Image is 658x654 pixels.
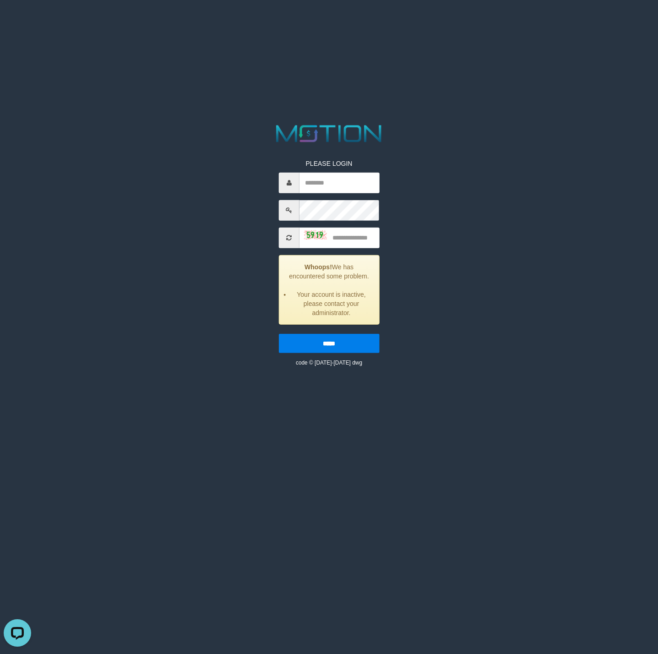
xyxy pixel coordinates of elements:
small: code © [DATE]-[DATE] dwg [296,359,362,365]
li: Your account is inactive, please contact your administrator. [291,289,372,317]
img: captcha [304,230,327,240]
div: We has encountered some problem. [279,255,380,324]
p: PLEASE LOGIN [279,158,380,168]
strong: Whoops! [305,263,332,270]
img: MOTION_logo.png [272,122,386,145]
button: Open LiveChat chat widget [4,4,31,31]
